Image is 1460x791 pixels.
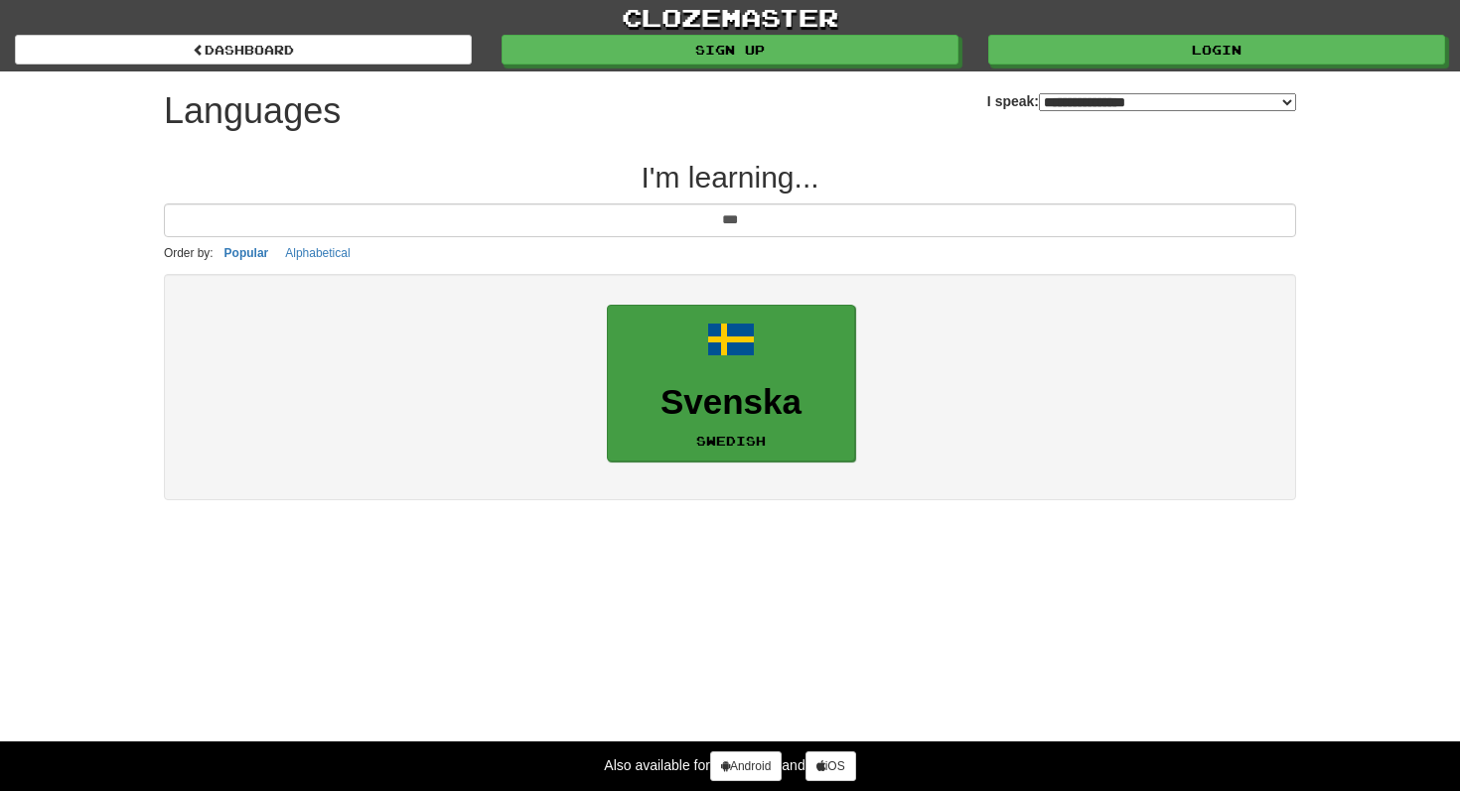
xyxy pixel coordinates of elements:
[164,91,341,131] h1: Languages
[164,161,1296,194] h2: I'm learning...
[805,751,856,781] a: iOS
[1039,93,1296,111] select: I speak:
[164,246,214,260] small: Order by:
[988,35,1445,65] a: Login
[618,383,844,422] h3: Svenska
[987,91,1296,111] label: I speak:
[502,35,958,65] a: Sign up
[696,434,766,448] small: Swedish
[15,35,472,65] a: dashboard
[607,305,855,462] a: SvenskaSwedish
[710,751,782,781] a: Android
[279,242,356,264] button: Alphabetical
[219,242,275,264] button: Popular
